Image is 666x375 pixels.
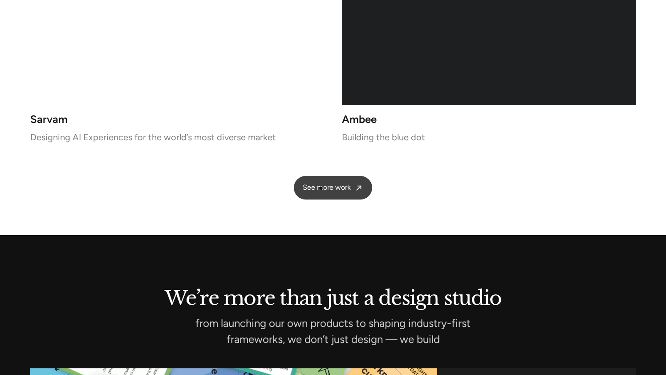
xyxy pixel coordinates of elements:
p: from launching our own products to shaping industry-first frameworks, we don’t just design — we b... [166,320,500,343]
h3: Sarvam [30,116,324,123]
h2: We’re more than just a design studio [30,289,636,305]
a: See more work [294,176,372,200]
p: Designing AI Experiences for the world’s most diverse market [30,134,324,140]
p: Building the blue dot [342,134,636,140]
span: See more work [303,183,351,192]
h3: Ambee [342,116,636,123]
